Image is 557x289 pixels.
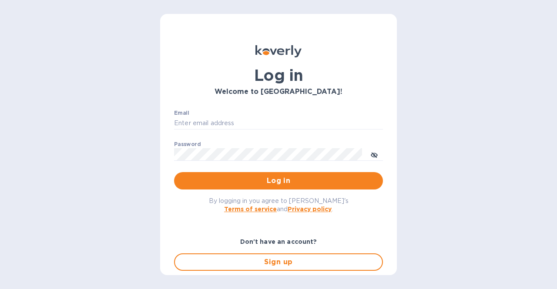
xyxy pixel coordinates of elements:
h1: Log in [174,66,383,84]
button: Log in [174,172,383,189]
input: Enter email address [174,117,383,130]
label: Email [174,110,189,116]
b: Don't have an account? [240,238,317,245]
span: By logging in you agree to [PERSON_NAME]'s and . [209,197,349,213]
span: Sign up [182,257,375,267]
button: Sign up [174,253,383,271]
label: Password [174,142,201,147]
a: Terms of service [224,206,277,213]
h3: Welcome to [GEOGRAPHIC_DATA]! [174,88,383,96]
button: toggle password visibility [366,146,383,163]
span: Log in [181,176,376,186]
img: Koverly [255,45,302,57]
a: Privacy policy [288,206,332,213]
